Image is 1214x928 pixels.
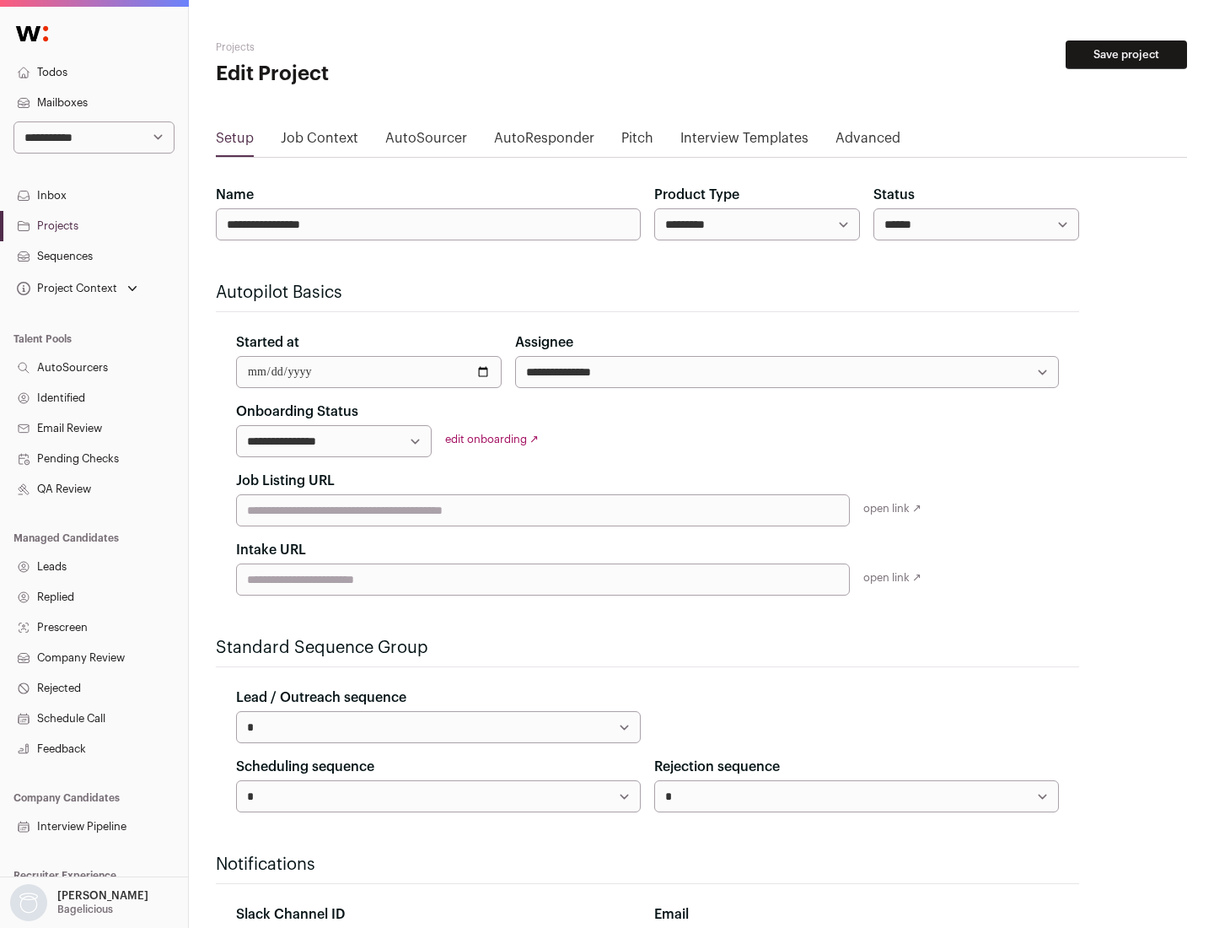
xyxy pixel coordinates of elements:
[385,128,467,155] a: AutoSourcer
[621,128,653,155] a: Pitch
[680,128,808,155] a: Interview Templates
[236,402,358,422] label: Onboarding Status
[216,281,1079,305] h2: Autopilot Basics
[236,332,299,353] label: Started at
[281,128,358,155] a: Job Context
[216,185,254,205] label: Name
[216,128,254,155] a: Setup
[7,17,57,51] img: Wellfound
[57,889,148,903] p: [PERSON_NAME]
[13,277,141,300] button: Open dropdown
[873,185,915,205] label: Status
[236,688,406,708] label: Lead / Outreach sequence
[1066,40,1187,69] button: Save project
[654,185,739,205] label: Product Type
[13,282,117,295] div: Project Context
[57,903,113,916] p: Bagelicious
[654,757,780,777] label: Rejection sequence
[515,332,573,353] label: Assignee
[835,128,900,155] a: Advanced
[236,471,335,491] label: Job Listing URL
[216,636,1079,660] h2: Standard Sequence Group
[216,40,540,54] h2: Projects
[10,884,47,921] img: nopic.png
[445,434,539,445] a: edit onboarding ↗
[236,757,374,777] label: Scheduling sequence
[216,61,540,88] h1: Edit Project
[654,904,1059,925] div: Email
[236,904,345,925] label: Slack Channel ID
[236,540,306,560] label: Intake URL
[7,884,152,921] button: Open dropdown
[494,128,594,155] a: AutoResponder
[216,853,1079,877] h2: Notifications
